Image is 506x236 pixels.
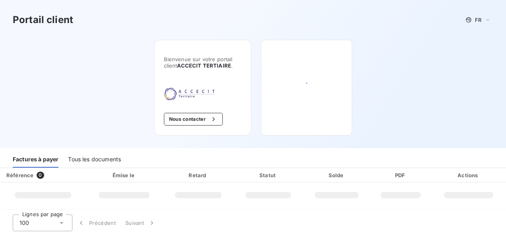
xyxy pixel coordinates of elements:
[6,172,33,178] div: Référence
[164,88,215,100] img: Company logo
[72,215,121,231] button: Précédent
[87,171,161,179] div: Émise le
[433,171,504,179] div: Actions
[305,171,369,179] div: Solde
[68,151,121,168] div: Tous les documents
[235,171,302,179] div: Statut
[164,171,232,179] div: Retard
[13,13,73,27] h3: Portail client
[372,171,430,179] div: PDF
[37,172,44,179] span: 0
[177,62,231,69] span: ACCECIT TERTIAIRE
[19,219,29,227] span: 100
[13,151,58,168] div: Factures à payer
[475,17,481,23] span: FR
[121,215,161,231] button: Suivant
[164,113,223,126] button: Nous contacter
[164,56,241,69] span: Bienvenue sur votre portail client .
